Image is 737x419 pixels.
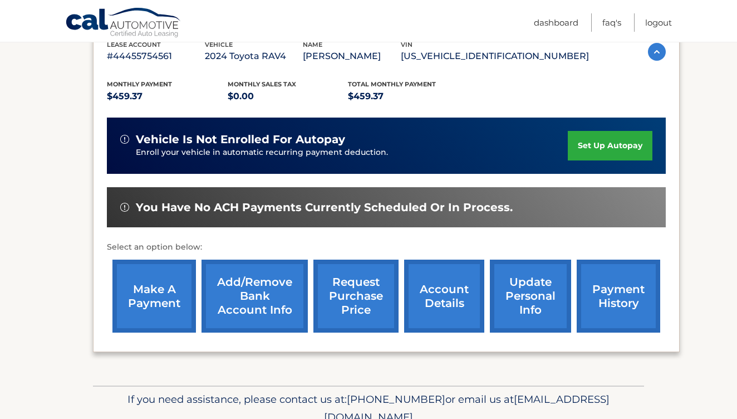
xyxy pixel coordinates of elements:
[136,201,513,215] span: You have no ACH payments currently scheduled or in process.
[602,13,621,32] a: FAQ's
[120,135,129,144] img: alert-white.svg
[112,260,196,333] a: make a payment
[313,260,399,333] a: request purchase price
[348,80,436,88] span: Total Monthly Payment
[645,13,672,32] a: Logout
[120,203,129,212] img: alert-white.svg
[107,89,228,104] p: $459.37
[205,48,303,64] p: 2024 Toyota RAV4
[107,241,666,254] p: Select an option below:
[347,393,445,406] span: [PHONE_NUMBER]
[577,260,660,333] a: payment history
[348,89,469,104] p: $459.37
[228,80,296,88] span: Monthly sales Tax
[303,48,401,64] p: [PERSON_NAME]
[107,48,205,64] p: #44455754561
[568,131,652,160] a: set up autopay
[65,7,182,40] a: Cal Automotive
[205,41,233,48] span: vehicle
[648,43,666,61] img: accordion-active.svg
[404,260,484,333] a: account details
[107,41,161,48] span: lease account
[401,48,589,64] p: [US_VEHICLE_IDENTIFICATION_NUMBER]
[401,41,412,48] span: vin
[490,260,571,333] a: update personal info
[303,41,322,48] span: name
[136,133,345,147] span: vehicle is not enrolled for autopay
[202,260,308,333] a: Add/Remove bank account info
[534,13,578,32] a: Dashboard
[107,80,172,88] span: Monthly Payment
[136,147,568,159] p: Enroll your vehicle in automatic recurring payment deduction.
[228,89,348,104] p: $0.00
